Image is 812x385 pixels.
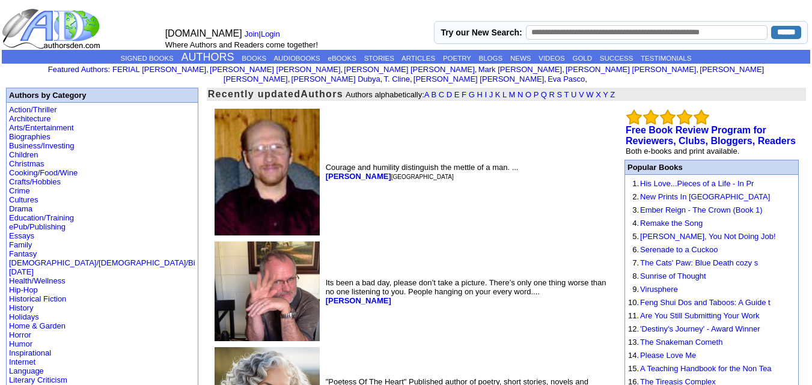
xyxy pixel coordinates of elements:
a: eBOOKS [328,55,356,62]
a: V [579,90,584,99]
b: Authors by Category [9,91,87,100]
a: STORIES [364,55,394,62]
font: 11. [628,311,639,320]
a: Crafts/Hobbies [9,177,61,186]
a: Horror [9,330,31,339]
a: Y [603,90,608,99]
a: J [489,90,493,99]
a: [PERSON_NAME] Dubya [292,74,380,83]
font: 1. [632,179,639,188]
a: AUDIOBOOKS [273,55,320,62]
a: VIDEOS [539,55,564,62]
a: [PERSON_NAME] [326,172,391,181]
a: [PERSON_NAME] [PERSON_NAME] [224,65,764,83]
a: T [564,90,569,99]
a: [DATE] [9,267,34,276]
a: Are You Still Submitting Your Work [640,311,760,320]
img: bigemptystars.png [677,109,692,125]
a: [PERSON_NAME] [PERSON_NAME] [210,65,340,74]
a: Fantasy [9,249,37,258]
a: The Snakeman Cometh [640,338,722,347]
a: Please Love Me [640,351,696,360]
a: NEWS [510,55,531,62]
font: : [48,65,110,74]
a: G [469,90,475,99]
font: i [564,67,566,73]
label: Try our New Search: [441,28,522,37]
a: B [431,90,436,99]
img: 4037.jpg [215,109,320,235]
font: Where Authors and Readers come together! [165,40,318,49]
img: shim.gif [628,283,629,283]
font: 3. [632,205,639,214]
a: Feng Shui Dos and Taboos: A Guide t [640,298,771,307]
font: Its been a bad day, please don’t take a picture. There’s only one thing worse than no one listeni... [326,278,606,305]
a: K [495,90,501,99]
a: Action/Thriller [9,105,56,114]
img: shim.gif [628,336,629,336]
a: Inspirational [9,348,51,357]
img: bigemptystars.png [660,109,676,125]
a: POETRY [443,55,471,62]
b: Authors [301,89,343,99]
font: 6. [632,245,639,254]
a: Virusphere [640,285,678,294]
img: bigemptystars.png [643,109,659,125]
img: shim.gif [628,323,629,323]
img: shim.gif [628,349,629,350]
a: Children [9,150,38,159]
a: Remake the Song [640,219,703,228]
a: L [502,90,507,99]
img: bigemptystars.png [694,109,709,125]
img: shim.gif [628,270,629,270]
img: shim.gif [628,230,629,231]
a: D [447,90,452,99]
a: X [596,90,601,99]
a: ePub/Publishing [9,222,66,231]
a: Join [245,29,259,38]
a: Arts/Entertainment [9,123,74,132]
font: 2. [632,192,639,201]
a: U [571,90,576,99]
a: Holidays [9,312,39,321]
a: Business/Investing [9,141,74,150]
a: BOOKS [242,55,266,62]
a: AUTHORS [182,51,234,63]
a: H [477,90,482,99]
a: Cultures [9,195,38,204]
a: Historical Fiction [9,294,66,303]
a: TESTIMONIALS [641,55,691,62]
a: Architecture [9,114,50,123]
a: Serenade to a Cuckoo [640,245,718,254]
a: [PERSON_NAME] [PERSON_NAME] [566,65,696,74]
img: bigemptystars.png [626,109,642,125]
font: 15. [628,364,639,373]
font: Courage and humility distinguish the mettle of a man. ... [326,163,519,181]
a: A Teaching Handbook for the Non Tea [640,364,772,373]
a: Free Book Review Program for Reviewers, Clubs, Bloggers, Readers [626,125,796,146]
a: 'Destiny's Journey' - Award Winner [640,324,760,333]
font: [GEOGRAPHIC_DATA] [391,174,454,180]
font: 4. [632,219,639,228]
img: logo_ad.gif [2,8,103,50]
a: Christmas [9,159,44,168]
a: SUCCESS [600,55,633,62]
a: Q [541,90,547,99]
a: R [549,90,554,99]
font: 7. [632,258,639,267]
a: Hip-Hop [9,285,38,294]
a: Home & Garden [9,321,66,330]
a: Language [9,366,44,375]
font: 13. [628,338,639,347]
a: Mark [PERSON_NAME] [478,65,562,74]
a: ARTICLES [401,55,435,62]
a: N [517,90,523,99]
